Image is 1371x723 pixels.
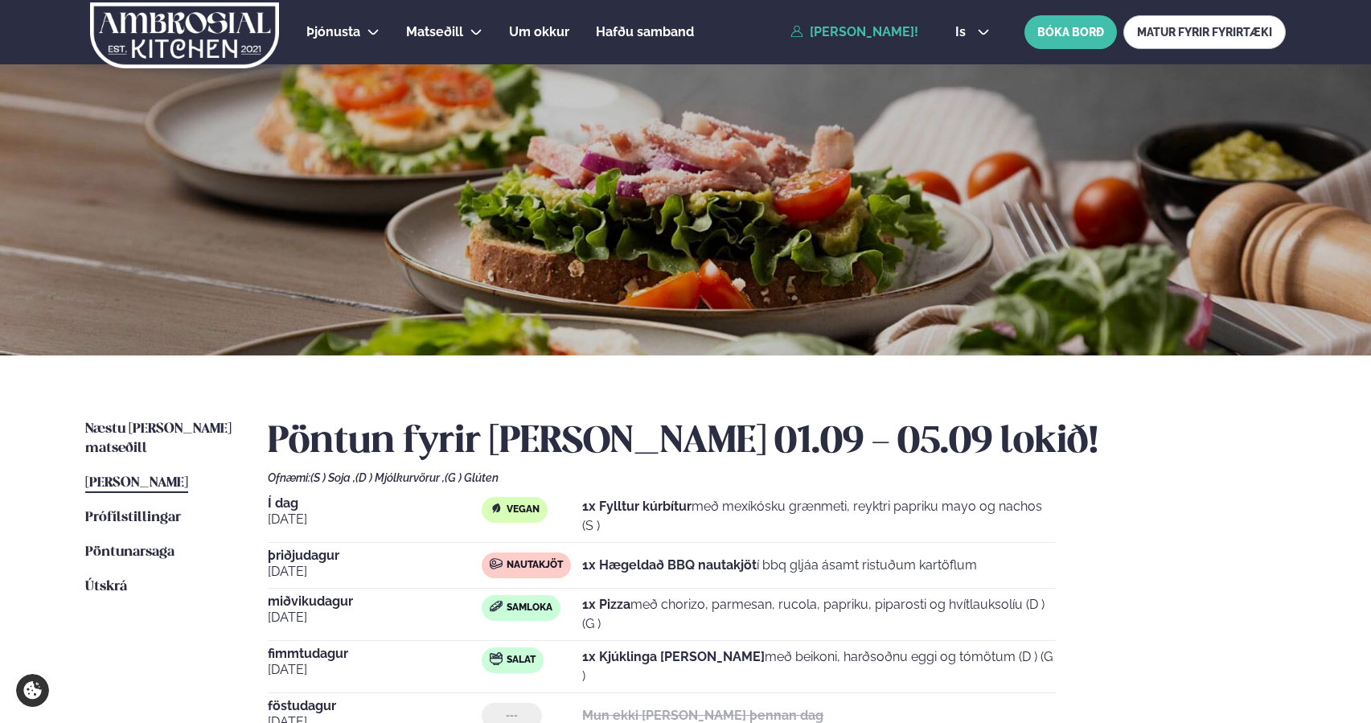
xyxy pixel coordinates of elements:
img: salad.svg [490,652,503,665]
span: Pöntunarsaga [85,545,174,559]
a: Útskrá [85,577,127,597]
span: Vegan [507,503,540,516]
a: MATUR FYRIR FYRIRTÆKI [1123,15,1286,49]
span: is [955,26,971,39]
div: Ofnæmi: [268,471,1286,484]
img: logo [88,2,281,68]
strong: 1x Hægeldað BBQ nautakjöt [582,557,757,573]
span: þriðjudagur [268,549,482,562]
strong: Mun ekki [PERSON_NAME] þennan dag [582,708,823,723]
a: Hafðu samband [596,23,694,42]
img: beef.svg [490,557,503,570]
span: (D ) Mjólkurvörur , [355,471,445,484]
span: [DATE] [268,608,482,627]
span: Nautakjöt [507,559,563,572]
p: með mexíkósku grænmeti, reyktri papriku mayo og nachos (S ) [582,497,1056,536]
span: Samloka [507,602,552,614]
a: [PERSON_NAME]! [790,25,918,39]
strong: 1x Kjúklinga [PERSON_NAME] [582,649,765,664]
span: föstudagur [268,700,482,713]
a: Cookie settings [16,674,49,707]
p: með chorizo, parmesan, rucola, papriku, piparosti og hvítlauksolíu (D ) (G ) [582,595,1056,634]
img: sandwich-new-16px.svg [490,601,503,612]
strong: 1x Pizza [582,597,630,612]
span: Í dag [268,497,482,510]
span: [DATE] [268,562,482,581]
strong: 1x Fylltur kúrbítur [582,499,692,514]
span: [DATE] [268,660,482,680]
p: með beikoni, harðsoðnu eggi og tómötum (D ) (G ) [582,647,1056,686]
img: Vegan.svg [490,502,503,515]
a: Næstu [PERSON_NAME] matseðill [85,420,236,458]
a: Matseðill [406,23,463,42]
span: fimmtudagur [268,647,482,660]
span: Um okkur [509,24,569,39]
a: [PERSON_NAME] [85,474,188,493]
span: miðvikudagur [268,595,482,608]
span: (G ) Glúten [445,471,499,484]
p: í bbq gljáa ásamt ristuðum kartöflum [582,556,977,575]
span: [PERSON_NAME] [85,476,188,490]
span: --- [506,709,518,722]
a: Prófílstillingar [85,508,181,528]
span: (S ) Soja , [310,471,355,484]
h2: Pöntun fyrir [PERSON_NAME] 01.09 - 05.09 lokið! [268,420,1286,465]
span: Prófílstillingar [85,511,181,524]
span: Næstu [PERSON_NAME] matseðill [85,422,232,455]
button: BÓKA BORÐ [1024,15,1117,49]
a: Um okkur [509,23,569,42]
a: Þjónusta [306,23,360,42]
span: [DATE] [268,510,482,529]
span: Salat [507,654,536,667]
button: is [942,26,1003,39]
span: Matseðill [406,24,463,39]
span: Útskrá [85,580,127,594]
span: Þjónusta [306,24,360,39]
span: Hafðu samband [596,24,694,39]
a: Pöntunarsaga [85,543,174,562]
